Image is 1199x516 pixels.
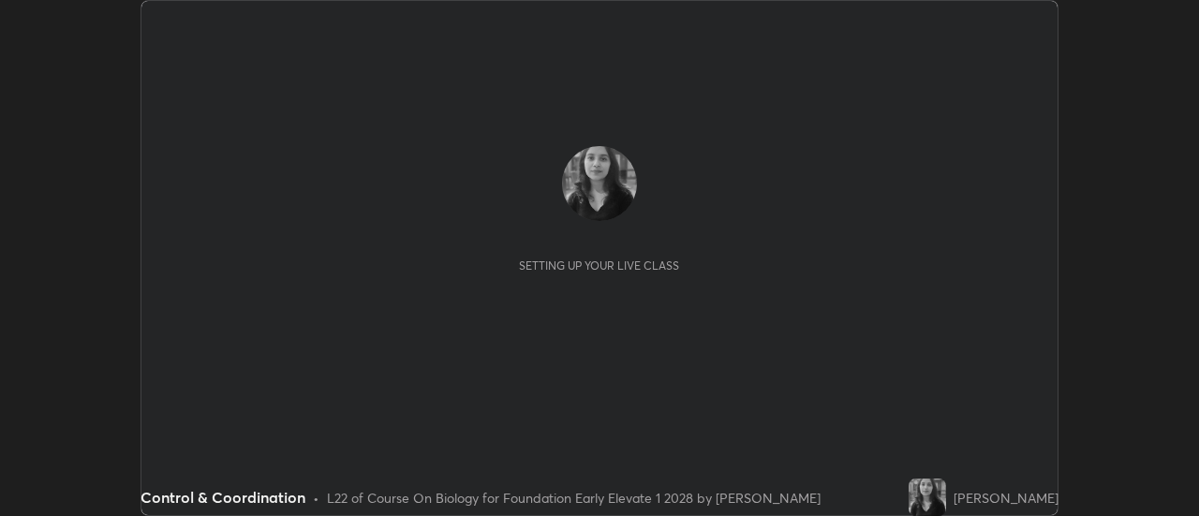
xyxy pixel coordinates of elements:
[562,146,637,221] img: 2df87db53ac1454a849eb0091befa1e4.jpg
[954,488,1058,508] div: [PERSON_NAME]
[909,479,946,516] img: 2df87db53ac1454a849eb0091befa1e4.jpg
[313,488,319,508] div: •
[327,488,821,508] div: L22 of Course On Biology for Foundation Early Elevate 1 2028 by [PERSON_NAME]
[519,258,679,273] div: Setting up your live class
[141,486,305,509] div: Control & Coordination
